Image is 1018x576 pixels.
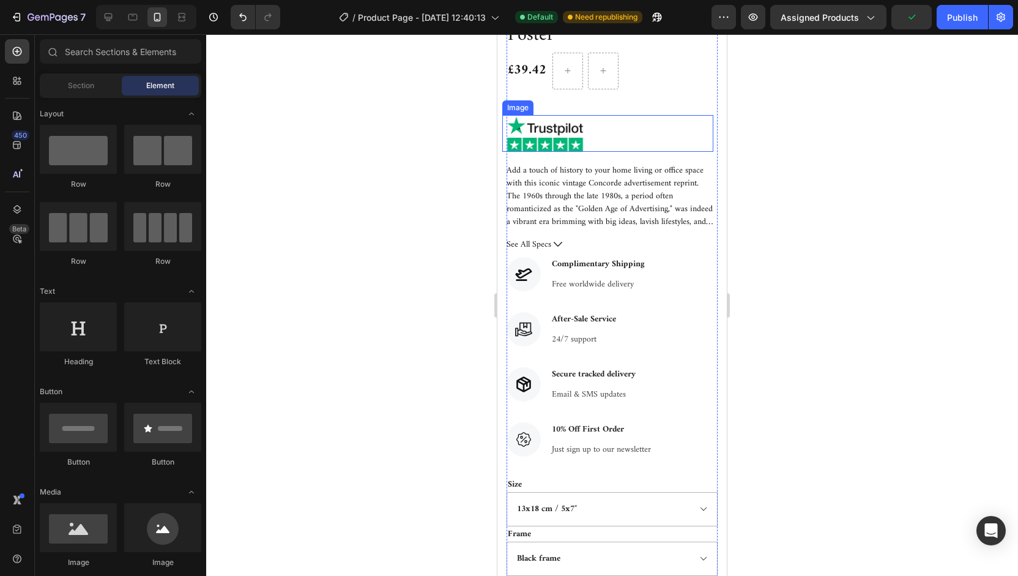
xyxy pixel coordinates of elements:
[527,12,553,23] span: Default
[770,5,886,29] button: Assigned Products
[182,382,201,402] span: Toggle open
[40,286,55,297] span: Text
[124,356,201,367] div: Text Block
[575,12,637,23] span: Need republishing
[40,457,117,468] div: Button
[40,256,117,267] div: Row
[976,516,1006,545] div: Open Intercom Messenger
[497,34,727,576] iframe: Design area
[947,11,978,24] div: Publish
[68,80,94,91] span: Section
[146,80,174,91] span: Element
[40,557,117,568] div: Image
[358,11,486,24] span: Product Page - [DATE] 12:40:13
[352,11,355,24] span: /
[12,130,29,140] div: 450
[781,11,859,24] span: Assigned Products
[80,10,86,24] p: 7
[182,482,201,502] span: Toggle open
[40,386,62,397] span: Button
[40,39,201,64] input: Search Sections & Elements
[9,224,29,234] div: Beta
[124,457,201,468] div: Button
[40,356,117,367] div: Heading
[231,5,280,29] div: Undo/Redo
[40,487,61,498] span: Media
[182,104,201,124] span: Toggle open
[5,5,91,29] button: 7
[124,256,201,267] div: Row
[124,179,201,190] div: Row
[124,557,201,568] div: Image
[40,179,117,190] div: Row
[182,282,201,301] span: Toggle open
[937,5,988,29] button: Publish
[40,108,64,119] span: Layout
